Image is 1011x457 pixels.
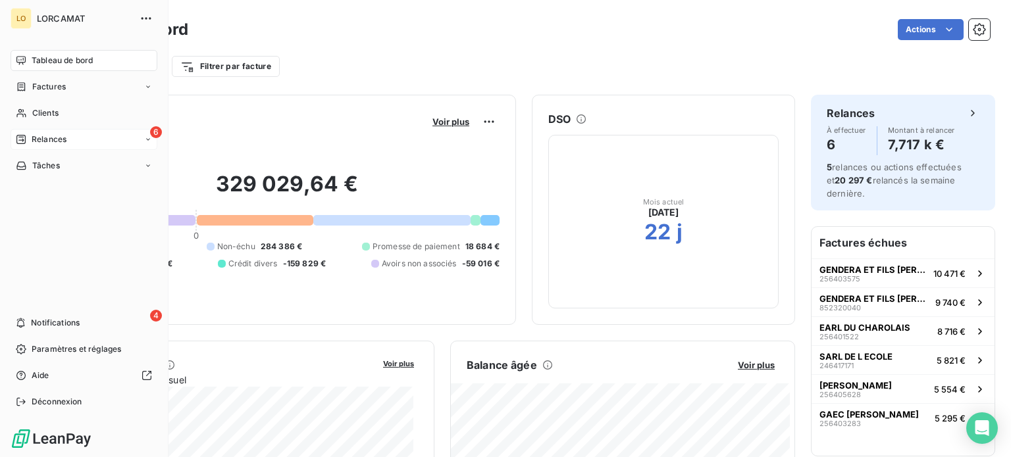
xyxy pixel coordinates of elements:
span: Crédit divers [228,258,278,270]
div: Open Intercom Messenger [966,412,998,444]
button: GENDERA ET FILS [PERSON_NAME]8523200409 740 € [812,287,995,316]
button: Voir plus [734,359,779,371]
span: -159 829 € [283,258,326,270]
h6: Factures échues [812,227,995,258]
span: Chiffre d'affaires mensuel [74,373,374,387]
span: [PERSON_NAME] [819,380,892,391]
span: Promesse de paiement [373,241,460,253]
span: 5 295 € [935,413,966,423]
span: 9 740 € [935,297,966,308]
span: Aide [32,370,49,381]
span: 20 297 € [835,175,872,185]
span: 5 [827,162,832,172]
span: GENDERA ET FILS [PERSON_NAME] [819,293,930,304]
span: 256401522 [819,333,859,341]
span: Déconnexion [32,396,82,408]
span: GAEC [PERSON_NAME] [819,409,919,420]
span: Relances [32,133,66,145]
img: Logo LeanPay [11,428,92,449]
span: Avoirs non associés [382,258,457,270]
span: Notifications [31,317,80,329]
h6: Relances [827,105,875,121]
h6: DSO [548,111,571,127]
h4: 6 [827,134,866,155]
span: 256405628 [819,391,861,398]
span: Voir plus [432,116,469,127]
span: 10 471 € [933,268,966,279]
button: SARL DE L ECOLE2464171715 821 € [812,345,995,374]
span: 5 554 € [934,384,966,395]
span: À effectuer [827,126,866,134]
button: Actions [898,19,964,40]
span: relances ou actions effectuées et relancés la semaine dernière. [827,162,962,199]
span: Factures [32,81,66,93]
span: 4 [150,310,162,322]
span: Tâches [32,160,60,172]
span: [DATE] [648,206,679,219]
button: GENDERA ET FILS [PERSON_NAME]25640357510 471 € [812,258,995,287]
button: Filtrer par facture [172,56,280,77]
span: 852320040 [819,304,861,312]
button: [PERSON_NAME]2564056285 554 € [812,374,995,403]
span: Voir plus [738,360,775,370]
h2: 22 [644,219,671,245]
a: Aide [11,365,157,386]
span: 246417171 [819,362,854,370]
span: 8 716 € [937,326,966,337]
button: Voir plus [428,116,473,128]
span: 256403575 [819,275,860,283]
button: Voir plus [379,357,418,369]
span: 6 [150,126,162,138]
span: EARL DU CHAROLAIS [819,322,910,333]
h6: Balance âgée [467,357,537,373]
span: Voir plus [383,359,414,368]
span: Mois actuel [643,198,685,206]
span: -59 016 € [462,258,500,270]
span: Clients [32,107,59,119]
span: 256403283 [819,420,861,427]
span: 0 [194,230,199,241]
h4: 7,717 k € [888,134,955,155]
span: SARL DE L ECOLE [819,351,893,362]
span: 284 386 € [261,241,302,253]
button: EARL DU CHAROLAIS2564015228 716 € [812,316,995,345]
button: GAEC [PERSON_NAME]2564032835 295 € [812,403,995,432]
span: Montant à relancer [888,126,955,134]
h2: 329 029,64 € [74,171,500,210]
span: GENDERA ET FILS [PERSON_NAME] [819,264,928,275]
h2: j [677,219,683,245]
span: Non-échu [217,241,255,253]
span: LORCAMAT [37,13,132,24]
div: LO [11,8,32,29]
span: 18 684 € [465,241,500,253]
span: Paramètres et réglages [32,343,121,355]
span: Tableau de bord [32,55,93,66]
span: 5 821 € [937,355,966,366]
